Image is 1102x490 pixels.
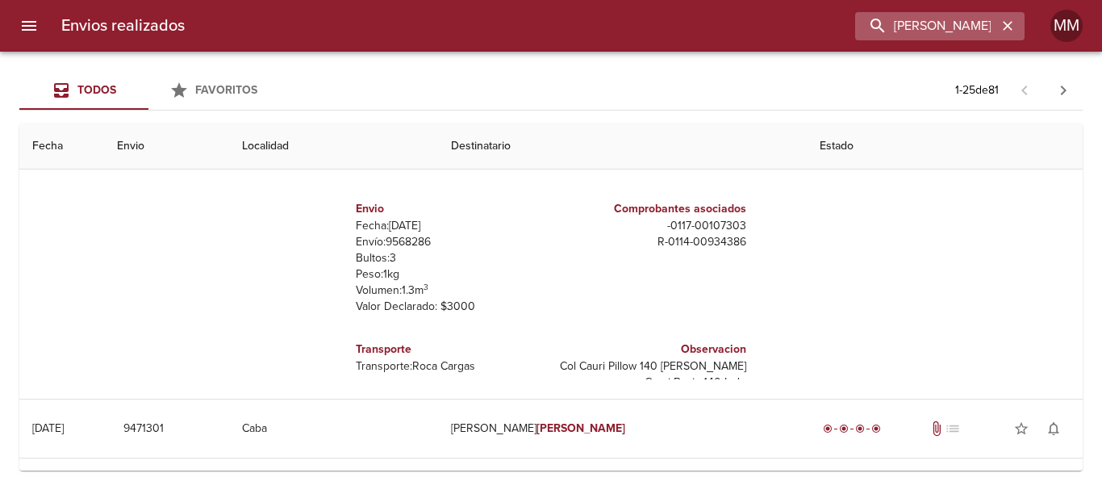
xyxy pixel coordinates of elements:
[123,419,164,439] span: 9471301
[356,250,545,266] p: Bultos: 3
[1005,82,1044,98] span: Pagina anterior
[871,424,881,433] span: radio_button_checked
[356,218,545,234] p: Fecha: [DATE]
[229,400,438,458] td: Caba
[424,282,428,292] sup: 3
[855,424,865,433] span: radio_button_checked
[195,83,257,97] span: Favoritos
[557,341,746,358] h6: Observacion
[823,424,833,433] span: radio_button_checked
[955,82,999,98] p: 1 - 25 de 81
[356,299,545,315] p: Valor Declarado: $ 3000
[356,200,545,218] h6: Envio
[117,414,170,444] button: 9471301
[557,358,746,391] p: Col Cauri Pillow 140 [PERSON_NAME] Cauri Basic 140 Indu
[945,421,961,437] span: No tiene pedido asociado
[557,218,746,234] p: - 0117 - 00107303
[438,124,807,170] th: Destinatario
[19,71,278,110] div: Tabs Envios
[1037,413,1070,445] button: Activar notificaciones
[356,341,545,358] h6: Transporte
[61,13,185,39] h6: Envios realizados
[557,234,746,250] p: R - 0114 - 00934386
[557,200,746,218] h6: Comprobantes asociados
[104,124,229,170] th: Envio
[1013,421,1029,437] span: star_border
[1046,421,1062,437] span: notifications_none
[1005,413,1037,445] button: Agregar a favoritos
[1050,10,1083,42] div: Abrir información de usuario
[536,421,626,435] em: [PERSON_NAME]
[1044,71,1083,110] span: Pagina siguiente
[356,266,545,283] p: Peso: 1 kg
[356,283,545,299] p: Volumen: 1.3 m
[19,124,104,170] th: Fecha
[855,12,997,40] input: buscar
[1050,10,1083,42] div: MM
[10,6,48,45] button: menu
[356,234,545,250] p: Envío: 9568286
[820,421,884,437] div: Entregado
[32,421,64,435] div: [DATE]
[229,124,438,170] th: Localidad
[929,421,945,437] span: Tiene documentos adjuntos
[807,124,1083,170] th: Estado
[438,400,807,458] td: [PERSON_NAME]
[356,358,545,375] p: Transporte: Roca Cargas
[839,424,849,433] span: radio_button_checked
[77,83,116,97] span: Todos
